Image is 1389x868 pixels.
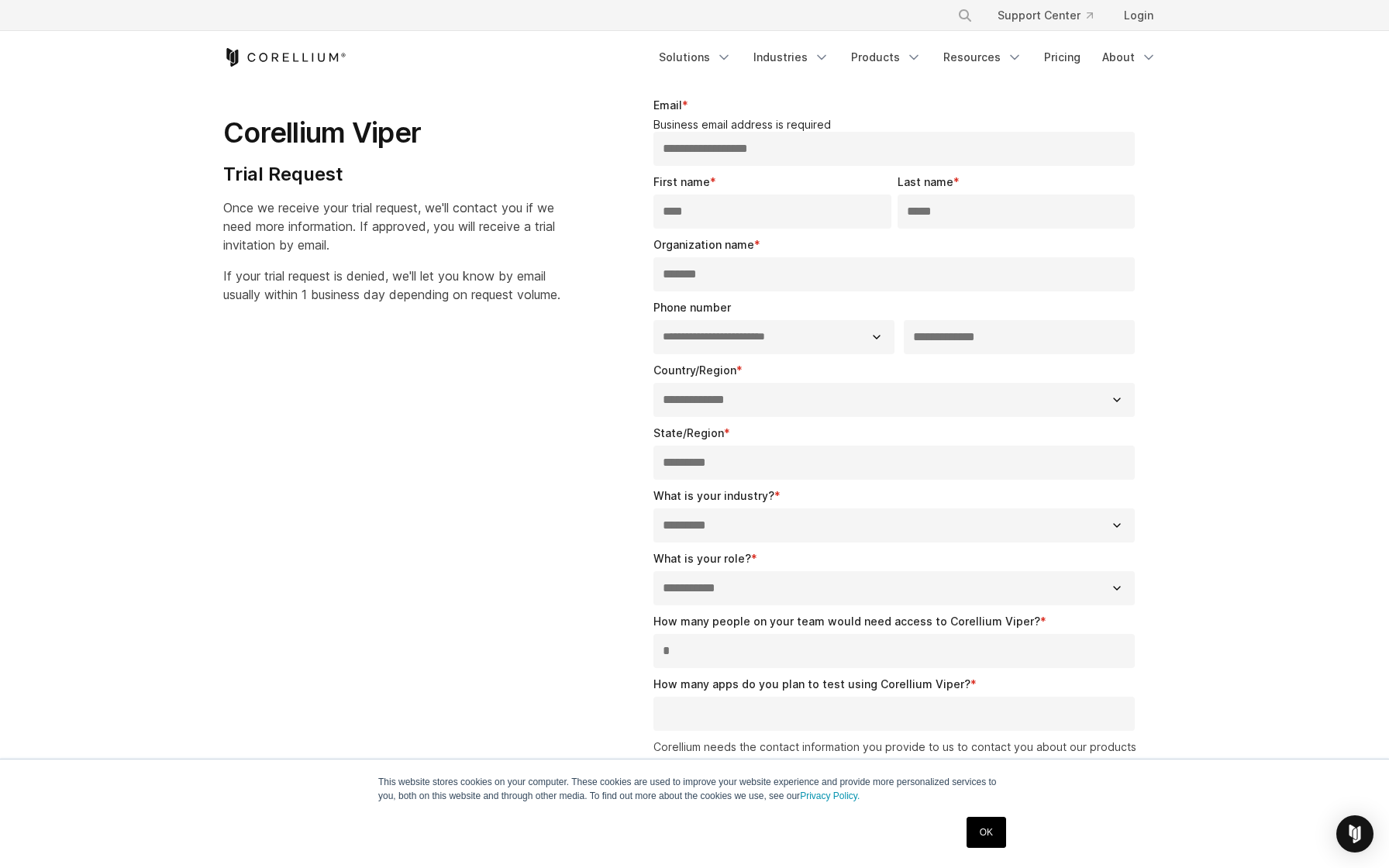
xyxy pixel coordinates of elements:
div: Navigation Menu [650,43,1166,71]
span: Phone number [653,301,731,314]
span: State/Region [653,426,724,439]
span: First name [653,175,710,188]
span: Email [653,98,682,112]
span: Last name [898,175,953,188]
a: Support Center [985,2,1105,29]
a: Industries [744,43,839,71]
span: Organization name [653,238,754,251]
a: About [1093,43,1166,71]
h1: Corellium Viper [223,115,560,150]
a: Pricing [1035,43,1090,71]
a: Solutions [650,43,741,71]
a: Privacy Policy. [800,790,860,801]
span: What is your industry? [653,489,774,502]
div: Open Intercom Messenger [1336,815,1373,852]
a: OK [967,817,1006,848]
button: Search [951,2,979,29]
a: Resources [934,43,1032,71]
span: How many apps do you plan to test using Corellium Viper? [653,677,970,691]
span: Once we receive your trial request, we'll contact you if we need more information. If approved, y... [223,200,555,253]
h4: Trial Request [223,163,560,186]
legend: Business email address is required [653,118,1141,132]
p: This website stores cookies on your computer. These cookies are used to improve your website expe... [378,775,1011,803]
p: Corellium needs the contact information you provide to us to contact you about our products and s... [653,739,1141,804]
span: If your trial request is denied, we'll let you know by email usually within 1 business day depend... [223,268,560,302]
span: Country/Region [653,363,736,377]
div: Navigation Menu [939,2,1166,29]
span: How many people on your team would need access to Corellium Viper? [653,615,1040,628]
span: What is your role? [653,552,751,565]
a: Corellium Home [223,48,346,67]
a: Products [842,43,931,71]
a: Login [1112,2,1166,29]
